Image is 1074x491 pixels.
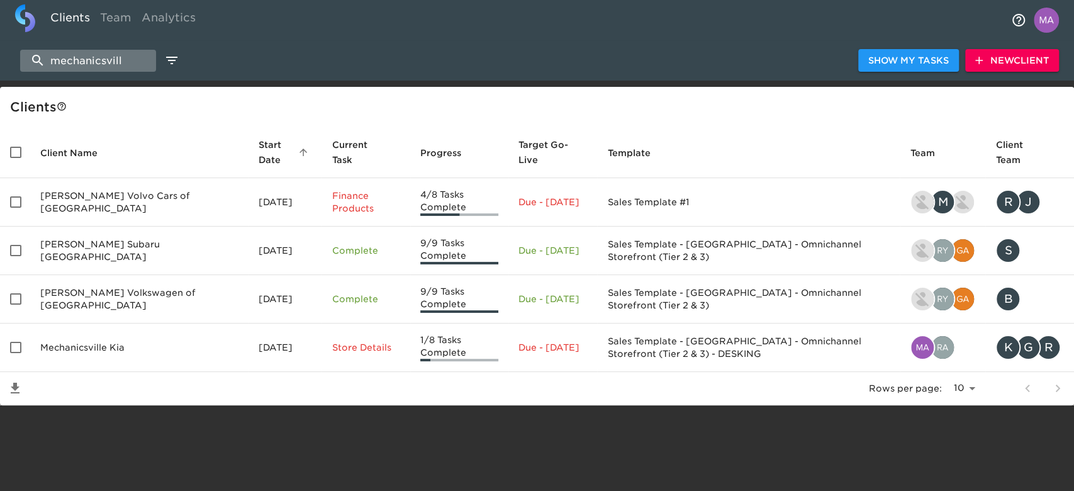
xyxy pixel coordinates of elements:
[947,379,980,398] select: rows per page
[911,191,934,213] img: lowell@roadster.com
[332,341,400,354] p: Store Details
[597,275,900,324] td: Sales Template - [GEOGRAPHIC_DATA] - Omnichannel Storefront (Tier 2 & 3)
[911,288,934,310] img: lowell@roadster.com
[965,49,1059,72] button: NewClient
[410,178,508,227] td: 4/8 Tasks Complete
[518,196,588,208] p: Due - [DATE]
[951,191,974,213] img: kevin.lo@roadster.com
[1004,5,1034,35] button: notifications
[1036,335,1061,360] div: R
[910,286,975,312] div: lowell@roadster.com, ryan.dale@roadster.com, gary.hannah@roadster.com
[332,244,400,257] p: Complete
[910,189,975,215] div: lowell@roadster.com, matthew.adkins@roadster.com, kevin.lo@roadster.com
[249,275,322,324] td: [DATE]
[249,324,322,372] td: [DATE]
[249,227,322,275] td: [DATE]
[995,335,1064,360] div: kjohnston@mechanicsvillekia.com, graham@ehautomotive.com, rdavenport@mechanicsvillekia.com
[20,50,156,72] input: search
[910,145,951,161] span: Team
[930,189,955,215] div: M
[868,53,949,69] span: Show My Tasks
[1034,8,1059,33] img: Profile
[911,336,934,359] img: matthew.grajales@cdk.com
[858,49,959,72] button: Show My Tasks
[518,137,588,167] span: Target Go-Live
[597,227,900,275] td: Sales Template - [GEOGRAPHIC_DATA] - Omnichannel Storefront (Tier 2 & 3)
[995,286,1064,312] div: bprice@faulknervw.com
[332,137,400,167] span: Current Task
[607,145,666,161] span: Template
[995,286,1021,312] div: B
[259,137,312,167] span: Start Date
[995,238,1064,263] div: ssmith@faulknersubaru.com
[931,288,954,310] img: ryan.dale@roadster.com
[869,382,942,395] p: Rows per page:
[410,324,508,372] td: 1/8 Tasks Complete
[249,178,322,227] td: [DATE]
[10,97,1069,117] div: Client s
[995,137,1064,167] span: Client Team
[518,341,588,354] p: Due - [DATE]
[30,227,249,275] td: [PERSON_NAME] Subaru [GEOGRAPHIC_DATA]
[910,238,975,263] div: lowell@roadster.com, ryan.dale@roadster.com, gary.hannah@roadster.com
[995,335,1021,360] div: K
[30,275,249,324] td: [PERSON_NAME] Volkswagen of [GEOGRAPHIC_DATA]
[910,335,975,360] div: matthew.grajales@cdk.com, rahul.joshi@cdk.com
[995,238,1021,263] div: S
[518,244,588,257] p: Due - [DATE]
[15,4,35,32] img: logo
[995,189,1064,215] div: Rachel@lehmanvolvocars.com, jmyers@lehmanvolvocars.com
[951,239,974,262] img: gary.hannah@roadster.com
[1015,189,1041,215] div: J
[45,4,95,35] a: Clients
[410,227,508,275] td: 9/9 Tasks Complete
[420,145,478,161] span: Progress
[975,53,1049,69] span: New Client
[1015,335,1041,360] div: G
[332,137,384,167] span: This is the next Task in this Hub that should be completed
[137,4,201,35] a: Analytics
[931,239,954,262] img: ryan.dale@roadster.com
[597,324,900,372] td: Sales Template - [GEOGRAPHIC_DATA] - Omnichannel Storefront (Tier 2 & 3) - DESKING
[995,189,1021,215] div: R
[57,101,67,111] svg: This is a list of all of your clients and clients shared with you
[95,4,137,35] a: Team
[410,275,508,324] td: 9/9 Tasks Complete
[332,189,400,215] p: Finance Products
[951,288,974,310] img: gary.hannah@roadster.com
[161,50,182,71] button: edit
[911,239,934,262] img: lowell@roadster.com
[518,293,588,305] p: Due - [DATE]
[332,293,400,305] p: Complete
[40,145,114,161] span: Client Name
[30,178,249,227] td: [PERSON_NAME] Volvo Cars of [GEOGRAPHIC_DATA]
[518,137,571,167] span: Calculated based on the start date and the duration of all Tasks contained in this Hub.
[597,178,900,227] td: Sales Template #1
[931,336,954,359] img: rahul.joshi@cdk.com
[30,324,249,372] td: Mechanicsville Kia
